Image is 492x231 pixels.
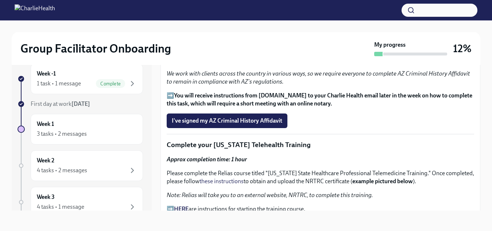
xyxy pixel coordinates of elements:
[37,70,56,78] h6: Week -1
[18,187,143,217] a: Week 34 tasks • 1 message
[37,120,54,128] h6: Week 1
[199,178,244,185] a: these instructions
[172,117,282,124] span: I've signed my AZ Criminal History Affidavit
[18,150,143,181] a: Week 24 tasks • 2 messages
[37,80,81,88] div: 1 task • 1 message
[167,156,247,163] strong: Approx completion time: 1 hour
[453,42,472,55] h3: 12%
[37,157,54,165] h6: Week 2
[167,113,287,128] button: I've signed my AZ Criminal History Affidavit
[167,140,474,150] p: Complete your [US_STATE] Telehealth Training
[31,100,90,107] span: First day at work
[174,205,189,212] a: HERE
[167,205,474,221] p: ➡️ are instructions for starting the training course. ➡️ are instructions for finding the certifi...
[167,92,472,107] strong: You will receive instructions from [DOMAIN_NAME] to your Charlie Health email later in the week o...
[167,192,373,199] em: Note: Relias will take you to an external website, NRTRC, to complete this training.
[167,92,474,108] p: ➡️
[96,81,125,86] span: Complete
[167,169,474,185] p: Please complete the Relias course titled "[US_STATE] State Healthcare Professional Telemedicine T...
[18,100,143,108] a: First day at work[DATE]
[374,41,406,49] strong: My progress
[18,63,143,94] a: Week -11 task • 1 messageComplete
[37,166,87,174] div: 4 tasks • 2 messages
[71,100,90,107] strong: [DATE]
[37,130,87,138] div: 3 tasks • 2 messages
[20,41,171,56] h2: Group Facilitator Onboarding
[15,4,55,16] img: CharlieHealth
[37,193,55,201] h6: Week 3
[352,178,413,185] strong: example pictured below
[37,203,84,211] div: 4 tasks • 1 message
[18,114,143,145] a: Week 13 tasks • 2 messages
[167,70,470,85] em: We work with clients across the country in various ways, so we require everyone to complete AZ Cr...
